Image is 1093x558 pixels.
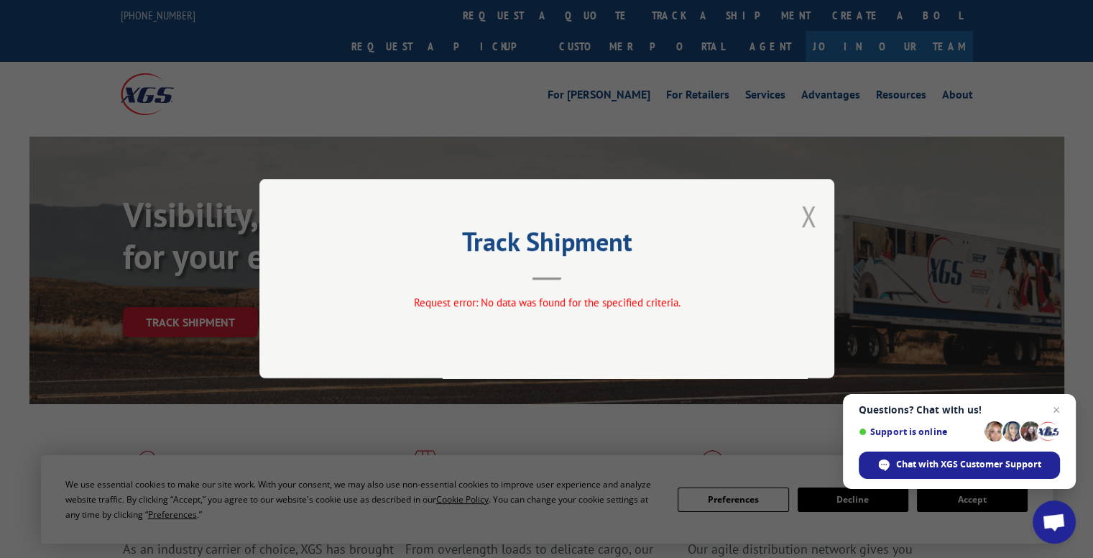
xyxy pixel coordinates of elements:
[331,232,762,259] h2: Track Shipment
[1048,401,1065,418] span: Close chat
[859,452,1060,479] div: Chat with XGS Customer Support
[859,404,1060,416] span: Questions? Chat with us!
[859,426,979,437] span: Support is online
[413,296,680,310] span: Request error: No data was found for the specified criteria.
[1033,500,1076,544] div: Open chat
[801,197,816,235] button: Close modal
[896,458,1041,471] span: Chat with XGS Customer Support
